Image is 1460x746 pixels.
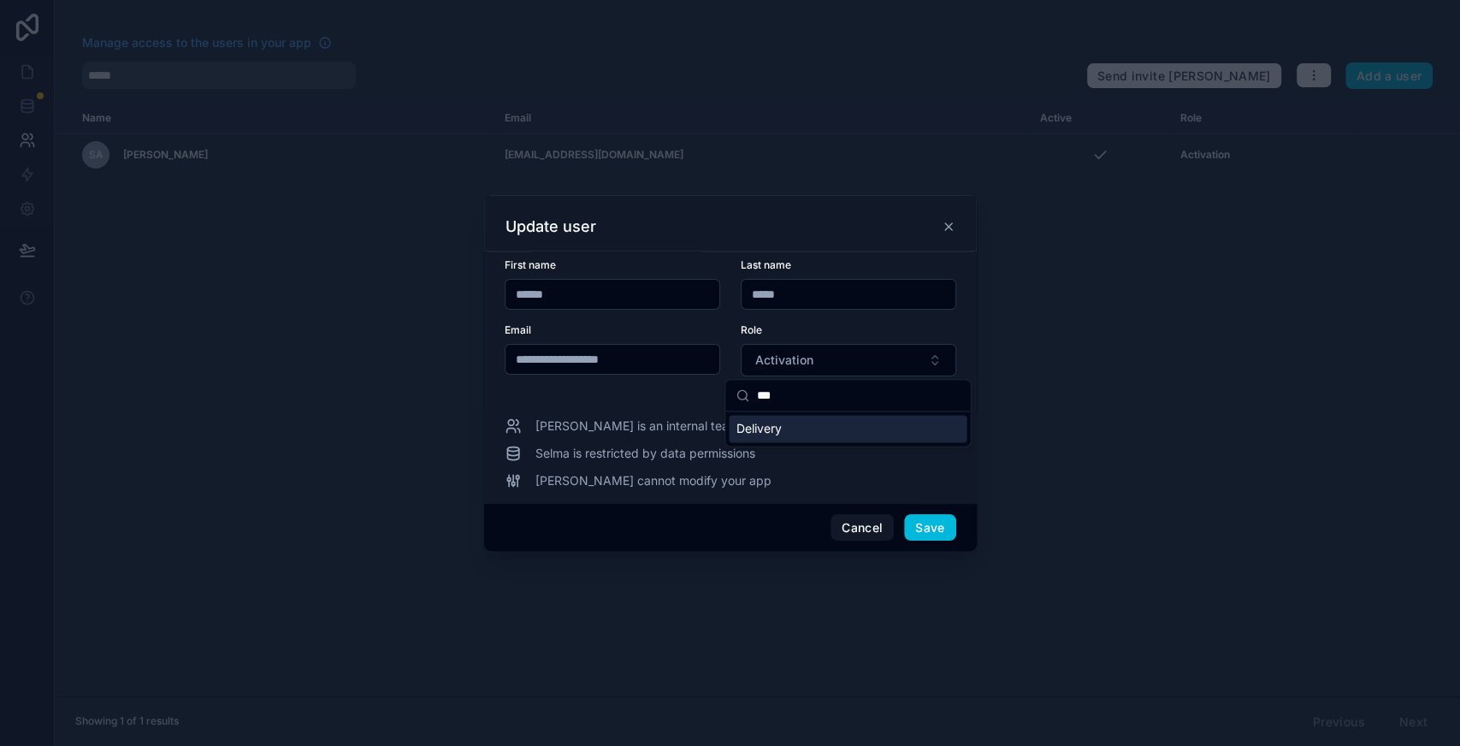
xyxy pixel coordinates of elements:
[535,472,771,489] span: [PERSON_NAME] cannot modify your app
[505,216,596,237] h3: Update user
[535,417,789,435] span: [PERSON_NAME] is an internal team member
[535,445,755,462] span: Selma is restricted by data permissions
[736,420,781,437] span: Delivery
[741,344,956,376] button: Select Button
[741,323,762,336] span: Role
[505,258,556,271] span: First name
[904,514,955,542] button: Save
[830,514,894,542] button: Cancel
[725,411,970,446] div: Suggestions
[755,352,813,369] span: Activation
[741,258,791,271] span: Last name
[505,323,531,336] span: Email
